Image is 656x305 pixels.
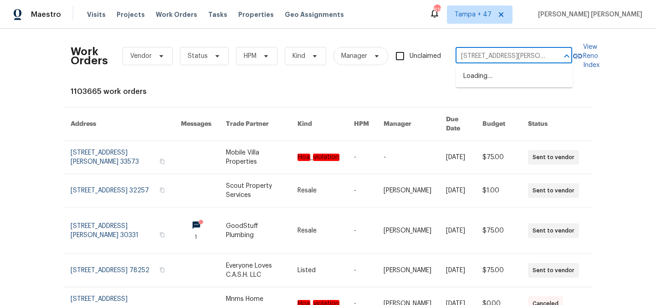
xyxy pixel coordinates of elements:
[410,52,441,61] span: Unclaimed
[456,65,573,88] div: Loading…
[174,108,219,141] th: Messages
[219,108,290,141] th: Trade Partner
[31,10,61,19] span: Maestro
[341,52,367,61] span: Manager
[244,52,256,61] span: HPM
[219,254,290,287] td: Everyone Loves C.A.S.H. LLC
[456,49,547,63] input: Enter in an address
[156,10,197,19] span: Work Orders
[347,207,376,254] td: -
[117,10,145,19] span: Projects
[71,87,585,96] div: 1103665 work orders
[290,141,347,174] td: _
[130,52,152,61] span: Vendor
[347,141,376,174] td: -
[347,108,376,141] th: HPM
[219,141,290,174] td: Mobile Villa Properties
[455,10,492,19] span: Tampa + 47
[158,186,166,194] button: Copy Address
[158,157,166,165] button: Copy Address
[376,174,439,207] td: [PERSON_NAME]
[376,254,439,287] td: [PERSON_NAME]
[188,52,208,61] span: Status
[158,231,166,239] button: Copy Address
[290,254,347,287] td: Listed
[521,108,593,141] th: Status
[158,266,166,274] button: Copy Address
[534,10,642,19] span: [PERSON_NAME] [PERSON_NAME]
[219,174,290,207] td: Scout Property Services
[285,10,344,19] span: Geo Assignments
[560,50,573,62] button: Close
[63,108,174,141] th: Address
[71,47,108,65] h2: Work Orders
[439,108,475,141] th: Due Date
[376,141,439,174] td: -
[292,52,305,61] span: Kind
[376,207,439,254] td: [PERSON_NAME]
[290,108,347,141] th: Kind
[208,11,227,18] span: Tasks
[290,174,347,207] td: Resale
[290,207,347,254] td: Resale
[347,254,376,287] td: -
[475,108,521,141] th: Budget
[238,10,274,19] span: Properties
[347,174,376,207] td: -
[572,42,600,70] a: View Reno Index
[87,10,106,19] span: Visits
[434,5,440,15] div: 618
[376,108,439,141] th: Manager
[219,207,290,254] td: GoodStuff Plumbing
